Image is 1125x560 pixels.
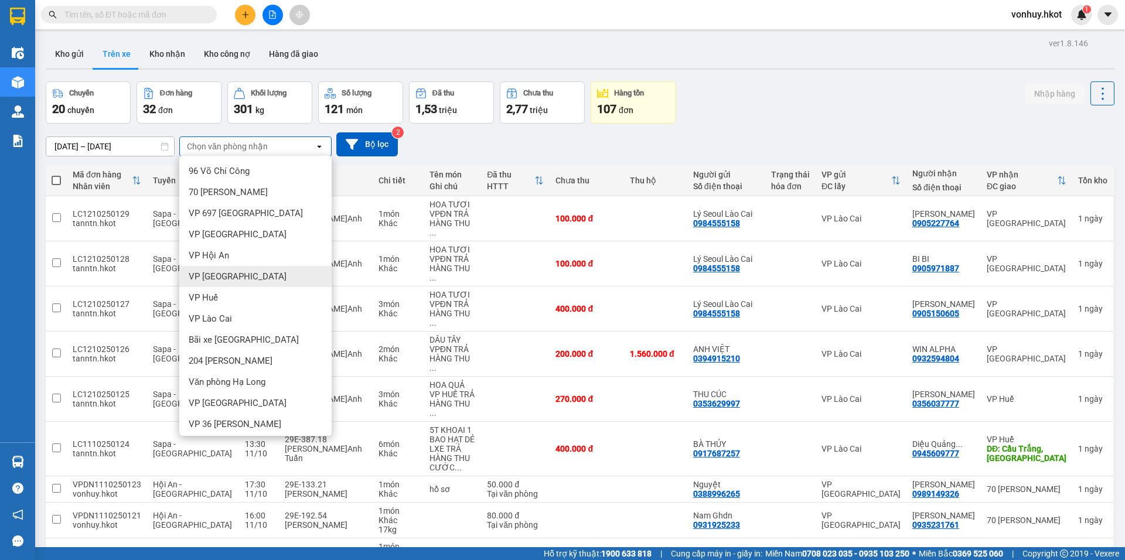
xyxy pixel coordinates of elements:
[336,132,398,156] button: Bộ lọc
[555,176,618,185] div: Chưa thu
[73,309,141,318] div: tanntn.hkot
[325,102,344,116] span: 121
[93,40,140,68] button: Trên xe
[153,209,232,228] span: Sapa - [GEOGRAPHIC_DATA]
[379,218,418,228] div: Khác
[630,349,681,358] div: 1.560.000 đ
[660,547,662,560] span: |
[245,480,273,489] div: 17:30
[12,483,23,494] span: question-circle
[1078,304,1107,313] div: 1
[487,520,544,530] div: Tại văn phòng
[187,141,268,152] div: Chọn văn phòng nhận
[73,399,141,408] div: tanntn.hkot
[630,176,681,185] div: Thu hộ
[555,259,618,268] div: 100.000 đ
[1078,214,1107,223] div: 1
[987,344,1066,363] div: VP [GEOGRAPHIC_DATA]
[379,506,418,515] div: 1 món
[614,89,644,97] div: Hàng tồn
[158,105,173,115] span: đơn
[153,176,233,185] div: Tuyến
[67,165,147,196] th: Toggle SortBy
[285,480,367,489] div: 29E-133.21
[912,183,975,192] div: Số điện thoại
[429,273,437,282] span: ...
[693,480,759,489] div: Nguyệt
[379,299,418,309] div: 3 món
[1097,5,1118,25] button: caret-down
[1078,444,1107,453] div: 1
[429,344,476,373] div: VPĐN TRẢ HÀNG THU COD HỘ KH + CƯỚC. COD CK CHO TÂN VPLC (HÀNG ĐI 12/10)
[392,127,404,138] sup: 2
[245,489,273,498] div: 11/10
[1076,9,1087,20] img: icon-new-feature
[1085,5,1089,13] span: 1
[245,511,273,520] div: 16:00
[912,520,959,530] div: 0935231761
[1012,547,1014,560] span: |
[1078,484,1107,494] div: 1
[429,425,476,444] div: 5T KHOAI 1 BAO HẠT DẺ
[346,105,363,115] span: món
[73,480,141,489] div: VPDN1110250123
[693,399,740,408] div: 0353629997
[429,335,476,344] div: DÂU TÂY
[555,349,618,358] div: 200.000 đ
[693,264,740,273] div: 0984555158
[64,8,203,21] input: Tìm tên, số ĐT hoặc mã đơn
[429,228,437,237] span: ...
[1085,484,1103,494] span: ngày
[487,511,544,520] div: 80.000 đ
[73,449,141,458] div: tanntn.hkot
[821,394,901,404] div: VP Lào Cai
[544,547,652,560] span: Hỗ trợ kỹ thuật:
[912,218,959,228] div: 0905227764
[285,520,367,530] div: [PERSON_NAME]
[1060,549,1068,558] span: copyright
[591,81,676,124] button: Hàng tồn107đơn
[693,390,759,399] div: THU CÚC
[153,480,232,498] span: Hội An - [GEOGRAPHIC_DATA]
[46,40,93,68] button: Kho gửi
[506,102,528,116] span: 2,77
[153,344,232,363] span: Sapa - [GEOGRAPHIC_DATA]
[912,511,975,520] div: Anh Nam
[379,480,418,489] div: 1 món
[987,299,1066,318] div: VP [GEOGRAPHIC_DATA]
[555,444,618,453] div: 400.000 đ
[487,480,544,489] div: 50.000 đ
[295,11,304,19] span: aim
[693,299,759,309] div: Lý Seoul Lào Cai
[500,81,585,124] button: Chưa thu2,77 triệu
[1078,176,1107,185] div: Tồn kho
[73,547,141,556] div: VPDN1110250120
[429,245,476,254] div: HOA TƯƠI
[912,489,959,498] div: 0989149326
[912,254,975,264] div: BI BI
[987,182,1057,191] div: ĐC giao
[195,40,260,68] button: Kho công nợ
[487,489,544,498] div: Tại văn phòng
[285,511,367,520] div: 29E-192.54
[523,89,553,97] div: Chưa thu
[189,165,250,177] span: 96 Võ Chí Công
[1049,37,1088,50] div: ver 1.8.146
[189,207,303,219] span: VP 697 [GEOGRAPHIC_DATA]
[530,105,548,115] span: triệu
[429,484,476,494] div: hồ sơ
[555,394,618,404] div: 270.000 đ
[245,439,273,449] div: 13:30
[255,105,264,115] span: kg
[73,439,141,449] div: LC1110250124
[429,170,476,179] div: Tên món
[912,480,975,489] div: Đoàn Văn Anh
[189,355,272,367] span: 204 [PERSON_NAME]
[487,170,534,179] div: Đã thu
[49,11,57,19] span: search
[912,299,975,309] div: Chị Nguyệt
[765,547,909,560] span: Miền Nam
[285,435,367,444] div: 29E-387.18
[487,182,534,191] div: HTTT
[189,334,299,346] span: Bãi xe [GEOGRAPHIC_DATA]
